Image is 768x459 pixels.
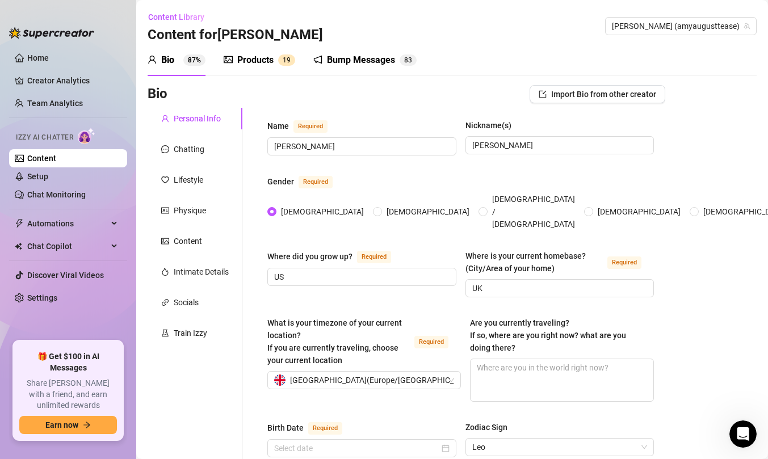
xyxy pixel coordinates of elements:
[27,71,118,90] a: Creator Analytics
[465,119,511,132] div: Nickname(s)
[267,250,352,263] div: Where did you grow up?
[7,30,220,52] input: Search for help
[161,115,169,123] span: user
[16,382,40,390] span: Home
[83,421,91,429] span: arrow-right
[274,374,286,386] img: gb
[27,99,83,108] a: Team Analytics
[170,354,227,399] button: News
[472,139,645,151] input: Nickname(s)
[148,12,204,22] span: Content Library
[472,439,648,456] span: Leo
[11,66,216,80] h2: 5 collections
[174,266,229,278] div: Intimate Details
[465,250,603,275] div: Where is your current homebase? (City/Area of your home)
[278,54,295,66] sup: 19
[267,318,402,365] span: What is your timezone of your current location? If you are currently traveling, choose your curre...
[267,119,340,133] label: Name
[11,256,53,268] span: 13 articles
[114,354,170,399] button: Help
[267,120,289,132] div: Name
[78,128,95,144] img: AI Chatter
[612,18,750,35] span: Amy (amyaugusttease)
[161,237,169,245] span: picture
[161,298,169,306] span: link
[11,314,53,326] span: 13 articles
[313,55,322,64] span: notification
[408,56,412,64] span: 3
[148,26,323,44] h3: Content for [PERSON_NAME]
[11,157,202,169] p: Izzy - AI Chatter
[607,256,641,269] span: Required
[267,175,345,188] label: Gender
[19,378,117,411] span: Share [PERSON_NAME] with a friend, and earn unlimited rewards
[183,54,205,66] sup: 87%
[57,354,114,399] button: Messages
[174,204,206,217] div: Physique
[11,286,202,298] p: Frequently Asked Questions
[161,329,169,337] span: experiment
[472,282,645,294] input: Where is your current homebase? (City/Area of your home)
[188,382,209,390] span: News
[174,174,203,186] div: Lifestyle
[729,420,757,448] iframe: Intercom live chat
[148,55,157,64] span: user
[539,90,547,98] span: import
[132,382,152,390] span: Help
[16,132,73,143] span: Izzy AI Chatter
[174,296,199,309] div: Socials
[470,318,626,352] span: Are you currently traveling? If so, where are you right now? what are you doing there?
[27,172,48,181] a: Setup
[27,154,56,163] a: Content
[148,85,167,103] h3: Bio
[11,344,202,356] p: Billing
[19,416,117,434] button: Earn nowarrow-right
[465,421,507,433] div: Zodiac Sign
[276,205,368,218] span: [DEMOGRAPHIC_DATA]
[15,219,24,228] span: thunderbolt
[465,119,519,132] label: Nickname(s)
[11,300,202,312] p: Answers to your common questions
[45,420,78,429] span: Earn now
[287,56,291,64] span: 9
[161,207,169,214] span: idcard
[27,237,108,255] span: Chat Copilot
[357,251,391,263] span: Required
[27,190,86,199] a: Chat Monitoring
[27,214,108,233] span: Automations
[66,382,105,390] span: Messages
[327,53,395,67] div: Bump Messages
[293,120,328,133] span: Required
[382,205,474,218] span: [DEMOGRAPHIC_DATA]
[99,5,130,24] h1: Help
[148,8,213,26] button: Content Library
[551,90,656,99] span: Import Bio from other creator
[199,5,220,25] div: Close
[465,421,515,433] label: Zodiac Sign
[267,422,304,434] div: Birth Date
[15,242,22,250] img: Chat Copilot
[161,53,174,67] div: Bio
[27,271,104,280] a: Discover Viral Videos
[11,171,202,183] p: Learn about our AI Chatter - Izzy
[530,85,665,103] button: Import Bio from other creator
[283,56,287,64] span: 1
[274,140,447,153] input: Name
[19,351,117,373] span: 🎁 Get $100 in AI Messages
[174,235,202,247] div: Content
[593,205,685,218] span: [DEMOGRAPHIC_DATA]
[27,53,49,62] a: Home
[274,271,447,283] input: Where did you grow up?
[161,176,169,184] span: heart
[11,230,202,254] p: Learn about the Supercreator platform and its features
[274,442,439,454] input: Birth Date
[11,186,48,197] span: 3 articles
[11,99,202,111] p: Getting Started
[308,422,342,435] span: Required
[488,193,580,230] span: [DEMOGRAPHIC_DATA] / [DEMOGRAPHIC_DATA]
[174,327,207,339] div: Train Izzy
[174,112,221,125] div: Personal Info
[237,53,274,67] div: Products
[414,336,448,348] span: Required
[400,54,417,66] sup: 83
